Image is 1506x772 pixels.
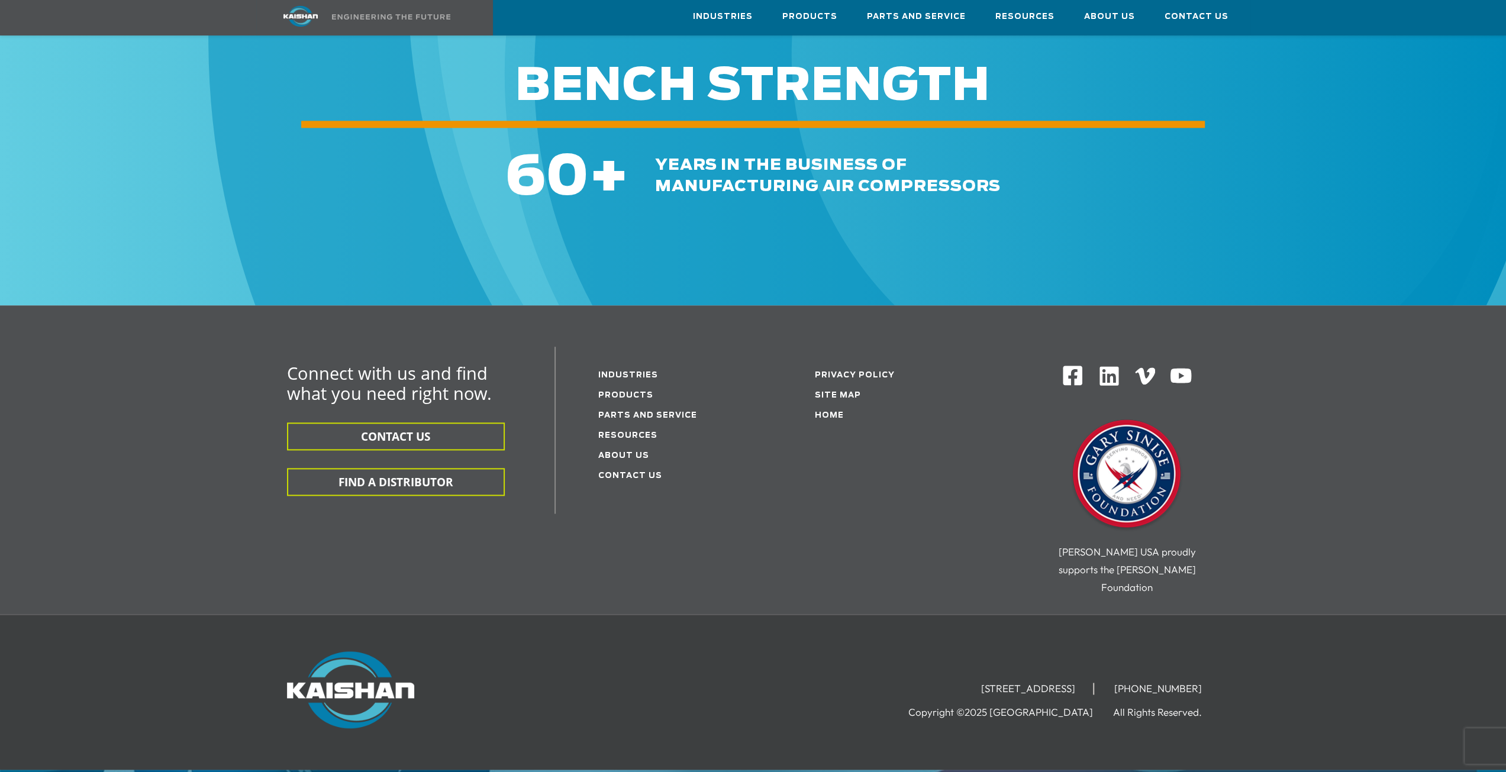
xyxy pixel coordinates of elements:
[505,151,589,205] span: 60
[287,361,492,405] span: Connect with us and find what you need right now.
[598,392,653,399] a: Products
[1062,364,1083,386] img: Facebook
[693,10,753,24] span: Industries
[1097,683,1220,695] li: [PHONE_NUMBER]
[598,372,658,379] a: Industries
[867,1,966,33] a: Parts and Service
[782,1,837,33] a: Products
[1084,10,1135,24] span: About Us
[1113,706,1220,718] li: All Rights Reserved.
[256,6,345,27] img: kaishan logo
[287,422,505,450] button: CONTACT US
[867,10,966,24] span: Parts and Service
[598,432,657,440] a: Resources
[815,412,844,419] a: Home
[1165,10,1228,24] span: Contact Us
[1098,364,1121,387] img: Linkedin
[782,10,837,24] span: Products
[589,151,629,205] span: +
[598,472,662,480] a: Contact Us
[598,452,649,460] a: About Us
[332,14,450,20] img: Engineering the future
[815,372,895,379] a: Privacy Policy
[995,10,1054,24] span: Resources
[1169,364,1192,387] img: Youtube
[908,706,1111,718] li: Copyright ©2025 [GEOGRAPHIC_DATA]
[693,1,753,33] a: Industries
[963,683,1094,695] li: [STREET_ADDRESS]
[655,157,1001,194] span: years in the business of manufacturing air compressors
[815,392,861,399] a: Site Map
[995,1,1054,33] a: Resources
[287,468,505,496] button: FIND A DISTRIBUTOR
[1068,416,1186,534] img: Gary Sinise Foundation
[287,651,414,728] img: Kaishan
[598,412,697,419] a: Parts and service
[1084,1,1135,33] a: About Us
[1135,367,1155,385] img: Vimeo
[1165,1,1228,33] a: Contact Us
[1058,545,1195,593] span: [PERSON_NAME] USA proudly supports the [PERSON_NAME] Foundation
